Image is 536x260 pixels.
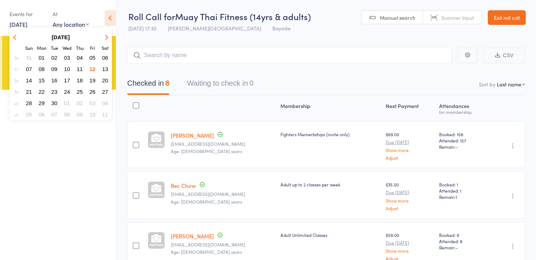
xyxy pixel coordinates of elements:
[39,100,45,106] span: 29
[171,182,196,189] a: Bec Chow
[99,98,111,108] button: 04
[439,144,486,150] span: Remain:
[14,89,18,95] em: 39
[386,198,433,203] a: Show more
[87,87,98,97] button: 26
[102,66,108,72] span: 13
[102,89,108,95] span: 27
[64,66,70,72] span: 10
[187,75,253,95] button: Waiting to check in0
[127,75,169,95] button: Checked in8
[386,240,433,245] small: Due [DATE]
[23,53,35,63] button: 31
[436,99,488,118] div: Atten­dances
[439,194,486,200] span: Remain:
[90,45,95,51] small: Friday
[127,47,452,64] input: Search by name
[249,79,253,87] div: 0
[479,81,495,88] label: Sort by
[26,77,32,83] span: 14
[90,66,96,72] span: 12
[23,98,35,108] button: 28
[74,87,86,97] button: 25
[99,64,111,74] button: 13
[64,55,70,61] span: 03
[102,77,108,83] span: 20
[439,137,486,144] span: Attended: 157
[26,111,32,118] span: 05
[36,53,48,63] button: 01
[99,75,111,85] button: 20
[483,48,525,63] button: CSV
[14,112,18,118] em: 41
[102,100,108,106] span: 04
[36,64,48,74] button: 08
[87,109,98,119] button: 10
[439,244,486,250] span: Remain:
[51,100,57,106] span: 30
[61,53,73,63] button: 03
[102,111,108,118] span: 11
[77,100,83,106] span: 02
[77,111,83,118] span: 09
[51,77,57,83] span: 16
[171,148,242,154] span: Age: [DEMOGRAPHIC_DATA] years
[74,109,86,119] button: 09
[63,45,72,51] small: Wednesday
[61,75,73,85] button: 17
[386,190,433,195] small: Due [DATE]
[14,66,18,72] em: 37
[14,55,18,61] em: 36
[439,238,486,244] span: Attended: 8
[87,98,98,108] button: 03
[10,20,27,28] a: [DATE]
[87,75,98,85] button: 19
[51,45,58,51] small: Tuesday
[102,45,109,51] small: Saturday
[25,45,33,51] small: Sunday
[26,55,32,61] span: 31
[26,66,32,72] span: 07
[51,111,57,118] span: 07
[386,206,433,211] a: Adjust
[64,111,70,118] span: 08
[36,98,48,108] button: 29
[87,64,98,74] button: 12
[14,100,18,106] em: 40
[386,155,433,160] a: Adjust
[87,53,98,63] button: 05
[171,242,275,247] small: danekrabbe@gmail.com
[49,87,60,97] button: 23
[36,87,48,97] button: 22
[171,141,275,146] small: Davestatic_@hotmail.com
[49,98,60,108] button: 30
[278,99,383,118] div: Membership
[497,81,521,88] div: Last name
[102,55,108,61] span: 06
[171,249,242,255] span: Age: [DEMOGRAPHIC_DATA] years
[51,66,57,72] span: 09
[10,8,45,20] div: Events for
[165,79,169,87] div: 8
[61,87,73,97] button: 24
[39,111,45,118] span: 06
[386,248,433,253] a: Show more
[439,187,486,194] span: Attended: 1
[39,66,45,72] span: 08
[128,10,175,22] span: Roll Call for
[37,45,46,51] small: Monday
[49,53,60,63] button: 02
[36,75,48,85] button: 15
[439,232,486,238] span: Booked: 8
[488,10,526,25] a: Exit roll call
[26,89,32,95] span: 21
[386,181,433,210] div: $35.00
[53,20,89,28] div: Any location
[90,100,96,106] span: 03
[439,131,486,137] span: Booked: 158
[90,89,96,95] span: 26
[280,232,380,238] div: Adult Unlimited Classes
[380,14,415,21] span: Manual search
[26,100,32,106] span: 28
[99,53,111,63] button: 06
